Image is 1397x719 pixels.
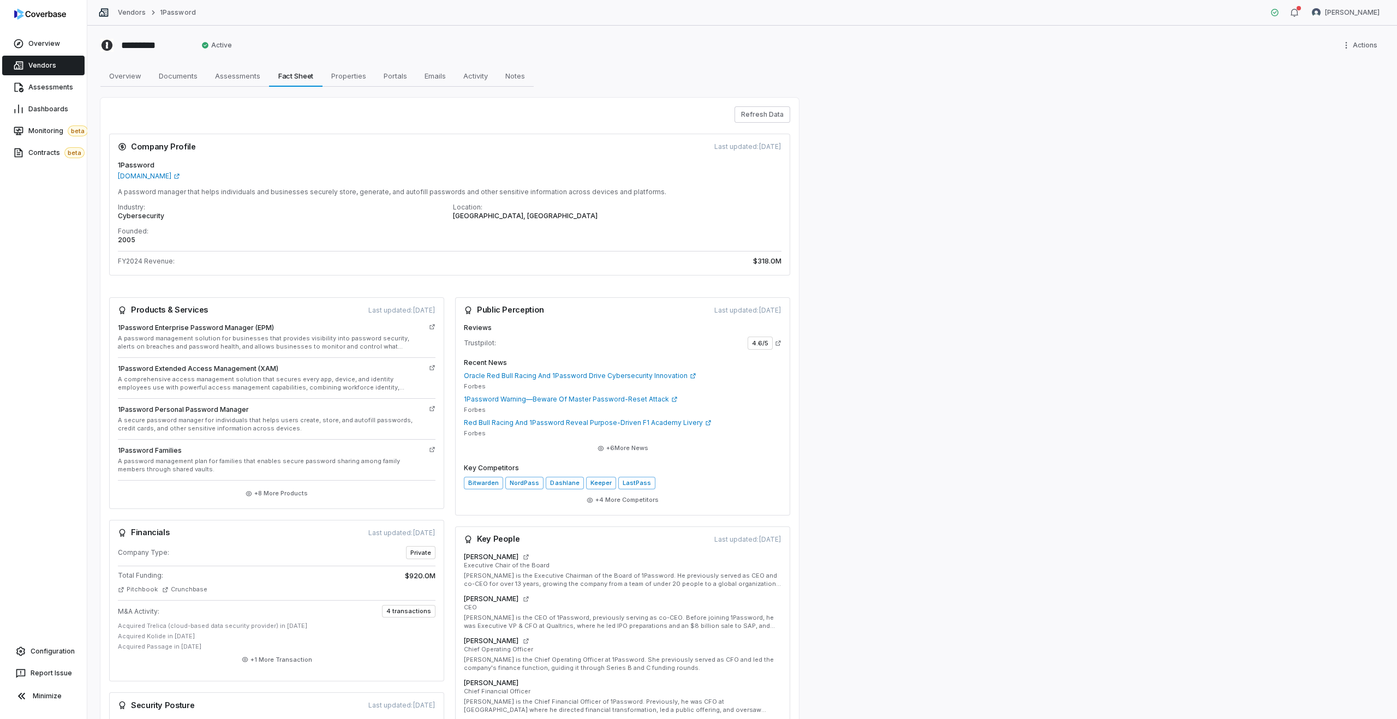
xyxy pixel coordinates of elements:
[464,306,544,315] h3: Public Perception
[118,172,180,181] a: [DOMAIN_NAME]
[118,446,425,455] h4: 1Password Families
[453,212,781,220] p: [GEOGRAPHIC_DATA], [GEOGRAPHIC_DATA]
[242,484,311,504] button: +8 More Products
[368,701,435,710] span: Last updated:
[118,142,196,151] h3: Company Profile
[464,339,496,347] span: Trustpilot:
[118,236,446,244] p: 2005
[118,643,435,651] div: Acquired Passage in [DATE]
[453,203,482,211] span: Location:
[118,203,145,211] span: Industry:
[118,334,425,351] p: A password management solution for businesses that provides visibility into password security, al...
[238,650,315,669] button: +1 More Transaction
[464,553,518,561] h4: [PERSON_NAME]
[368,306,435,315] span: Last updated:
[583,490,662,510] button: +4 More Competitors
[28,83,73,92] span: Assessments
[413,529,435,537] span: [DATE]
[464,614,781,630] p: [PERSON_NAME] is the CEO of 1Password, previously serving as co-CEO. Before joining 1Password, he...
[1305,4,1386,21] button: Lili Jiang avatar[PERSON_NAME]
[4,642,82,661] a: Configuration
[594,439,652,458] button: +6More News
[154,69,202,83] span: Documents
[464,645,781,654] p: Chief Operating Officer
[118,306,208,315] h3: Products & Services
[464,698,781,714] p: [PERSON_NAME] is the Chief Financial Officer of 1Password. Previously, he was CFO at [GEOGRAPHIC_...
[464,687,781,696] p: Chief Financial Officer
[379,69,411,83] span: Portals
[31,647,75,656] span: Configuration
[28,61,56,70] span: Vendors
[118,571,163,580] span: Total Funding:
[118,457,425,474] p: A password management plan for families that enables secure password sharing among family members...
[118,701,194,710] h3: Security Posture
[2,143,85,163] a: Contractsbeta
[118,364,425,373] h4: 1Password Extended Access Management (XAM)
[28,125,88,136] span: Monitoring
[748,337,781,350] a: 4.6/5
[748,337,773,350] span: 4.6 /5
[1325,8,1380,17] span: [PERSON_NAME]
[759,142,781,151] span: [DATE]
[464,418,781,427] a: Red Bull Racing And 1Password Reveal Purpose-Driven F1 Academy Livery
[1312,8,1321,17] img: Lili Jiang avatar
[118,375,425,392] p: A comprehensive access management solution that secures every app, device, and identity employees...
[160,8,195,17] a: 1Password
[201,41,232,50] span: Active
[118,323,425,332] h4: 1Password Enterprise Password Manager (EPM)
[464,358,781,367] h4: Recent News
[459,69,492,83] span: Activity
[464,429,486,438] span: Forbes
[759,535,781,543] span: [DATE]
[2,56,85,75] a: Vendors
[618,477,655,489] a: LastPass
[118,622,435,630] div: Acquired Trelica (cloud-based data security provider) in [DATE]
[505,477,544,489] a: NordPass
[464,323,781,332] h4: Reviews
[118,632,435,640] div: Acquired Kolide in [DATE]
[4,663,82,683] button: Report Issue
[464,477,503,489] a: Bitwarden
[274,69,318,83] span: Fact Sheet
[586,477,616,489] span: Keeper
[382,605,435,618] span: 4 transactions
[68,125,88,136] span: beta
[327,69,371,83] span: Properties
[714,142,781,151] span: Last updated:
[118,160,781,171] h4: 1Password
[33,692,62,700] span: Minimize
[464,406,486,414] span: Forbes
[2,121,85,141] a: Monitoringbeta
[413,701,435,709] span: [DATE]
[464,637,518,645] h4: [PERSON_NAME]
[31,669,72,678] span: Report Issue
[420,69,450,83] span: Emails
[464,372,781,380] a: Oracle Red Bull Racing And 1Password Drive Cybersecurity Innovation
[118,585,158,594] a: Pitchbook
[118,416,425,433] p: A secure password manager for individuals that helps users create, store, and autofill passwords,...
[1339,37,1384,53] button: More actions
[2,77,85,97] a: Assessments
[714,535,781,544] span: Last updated:
[368,529,435,537] span: Last updated:
[28,39,60,48] span: Overview
[501,69,529,83] span: Notes
[2,99,85,119] a: Dashboards
[759,306,781,314] span: [DATE]
[118,227,148,235] span: Founded:
[753,256,781,267] span: $318.0M
[464,679,518,687] h4: [PERSON_NAME]
[464,656,781,672] p: [PERSON_NAME] is the Chief Operating Officer at 1Password. She previously served as CFO and led t...
[546,477,583,489] a: Dashlane
[118,607,159,616] span: M&A Activity:
[464,561,781,570] p: Executive Chair of the Board
[118,8,146,17] a: Vendors
[464,464,781,472] h4: Key Competitors
[118,548,169,557] span: Company Type:
[28,147,85,158] span: Contracts
[118,212,446,220] p: Cybersecurity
